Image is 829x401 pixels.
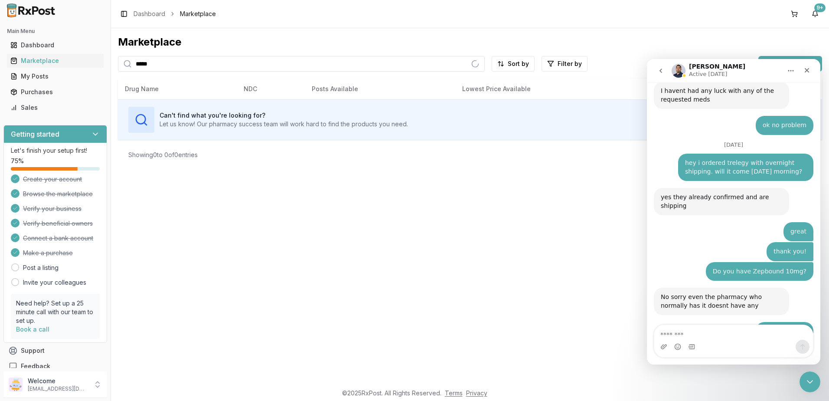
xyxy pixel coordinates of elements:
[11,146,100,155] p: Let's finish your setup first!
[23,278,86,287] a: Invite your colleagues
[16,325,49,333] a: Book a call
[23,190,93,198] span: Browse the marketplace
[10,56,100,65] div: Marketplace
[800,371,820,392] iframe: Intercom live chat
[7,28,104,35] h2: Main Menu
[3,358,107,374] button: Feedback
[3,3,59,17] img: RxPost Logo
[23,249,73,257] span: Make a purchase
[237,79,305,99] th: NDC
[7,69,104,84] a: My Posts
[808,7,822,21] button: 9+
[7,37,104,53] a: Dashboard
[134,10,216,18] nav: breadcrumb
[10,88,100,96] div: Purchases
[180,10,216,18] span: Marketplace
[445,389,463,397] a: Terms
[10,41,100,49] div: Dashboard
[23,263,59,272] a: Post a listing
[128,151,198,159] div: Showing 0 to 0 of 0 entries
[3,85,107,99] button: Purchases
[9,378,23,391] img: User avatar
[23,175,82,184] span: Create your account
[3,69,107,83] button: My Posts
[7,100,104,115] a: Sales
[647,59,820,365] iframe: Intercom live chat
[11,129,59,139] h3: Getting started
[542,56,587,72] button: Filter by
[134,10,165,18] a: Dashboard
[160,120,408,128] p: Let us know! Our pharmacy success team will work hard to find the products you need.
[814,3,826,12] div: 9+
[7,53,104,69] a: Marketplace
[466,389,487,397] a: Privacy
[21,362,50,371] span: Feedback
[455,79,661,99] th: Lowest Price Available
[508,59,529,68] span: Sort by
[774,59,817,69] span: List new post
[23,234,93,243] span: Connect a bank account
[3,101,107,115] button: Sales
[10,72,100,81] div: My Posts
[11,157,24,165] span: 75 %
[118,35,822,49] div: Marketplace
[3,343,107,358] button: Support
[28,385,88,392] p: [EMAIL_ADDRESS][DOMAIN_NAME]
[23,204,82,213] span: Verify your business
[23,219,93,228] span: Verify beneficial owners
[7,84,104,100] a: Purchases
[558,59,582,68] span: Filter by
[305,79,455,99] th: Posts Available
[3,54,107,68] button: Marketplace
[10,103,100,112] div: Sales
[492,56,535,72] button: Sort by
[118,79,237,99] th: Drug Name
[758,56,822,72] button: List new post
[3,38,107,52] button: Dashboard
[16,299,95,325] p: Need help? Set up a 25 minute call with our team to set up.
[28,377,88,385] p: Welcome
[160,111,408,120] h3: Can't find what you're looking for?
